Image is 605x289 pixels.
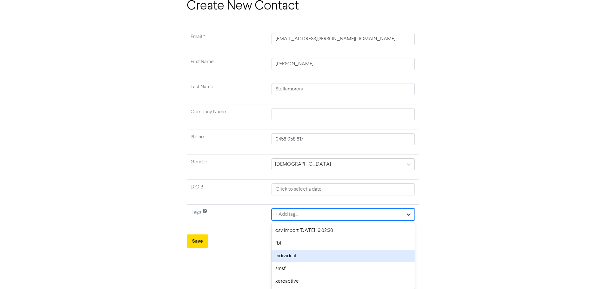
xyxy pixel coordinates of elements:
[272,224,414,237] div: csv import [DATE] 16:02:30
[187,180,268,205] td: D.O.B
[275,211,298,218] div: + Add tag...
[272,237,414,250] div: fbt
[187,29,268,54] td: Required
[272,250,414,262] div: individual
[187,129,268,154] td: Phone
[187,234,208,248] button: Save
[187,54,268,79] td: First Name
[275,161,331,168] div: [DEMOGRAPHIC_DATA]
[272,183,414,195] input: Click to select a date
[187,104,268,129] td: Company Name
[187,205,268,230] td: Tags
[272,262,414,275] div: smsf
[272,275,414,288] div: xeroactive
[187,154,268,180] td: Gender
[187,79,268,104] td: Last Name
[573,259,605,289] iframe: Chat Widget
